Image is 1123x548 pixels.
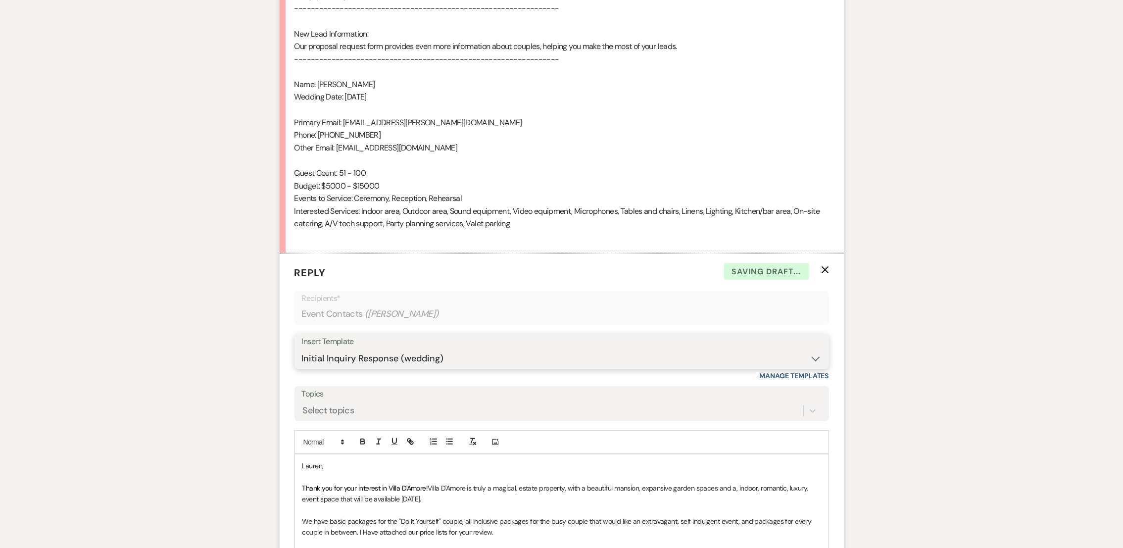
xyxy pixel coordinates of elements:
span: Villa D'Amore is truly a magical, estate property, with a beautiful mansion, expansive garden spa... [302,484,810,503]
span: Saving draft... [724,263,809,280]
span: We have basic packages for the "Do It Yourself" couple, all Inclusive packages for the busy coupl... [302,517,813,537]
span: Thank you for your interest in Villa D'Amore! [302,484,428,493]
div: Select topics [303,404,354,417]
div: Event Contacts [302,304,822,324]
div: Insert Template [302,335,822,349]
p: Lauren, [302,460,821,471]
a: Manage Templates [760,371,829,380]
p: Recipients* [302,292,822,305]
span: ( [PERSON_NAME] ) [365,307,439,321]
span: Reply [294,266,326,279]
label: Topics [302,387,822,401]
